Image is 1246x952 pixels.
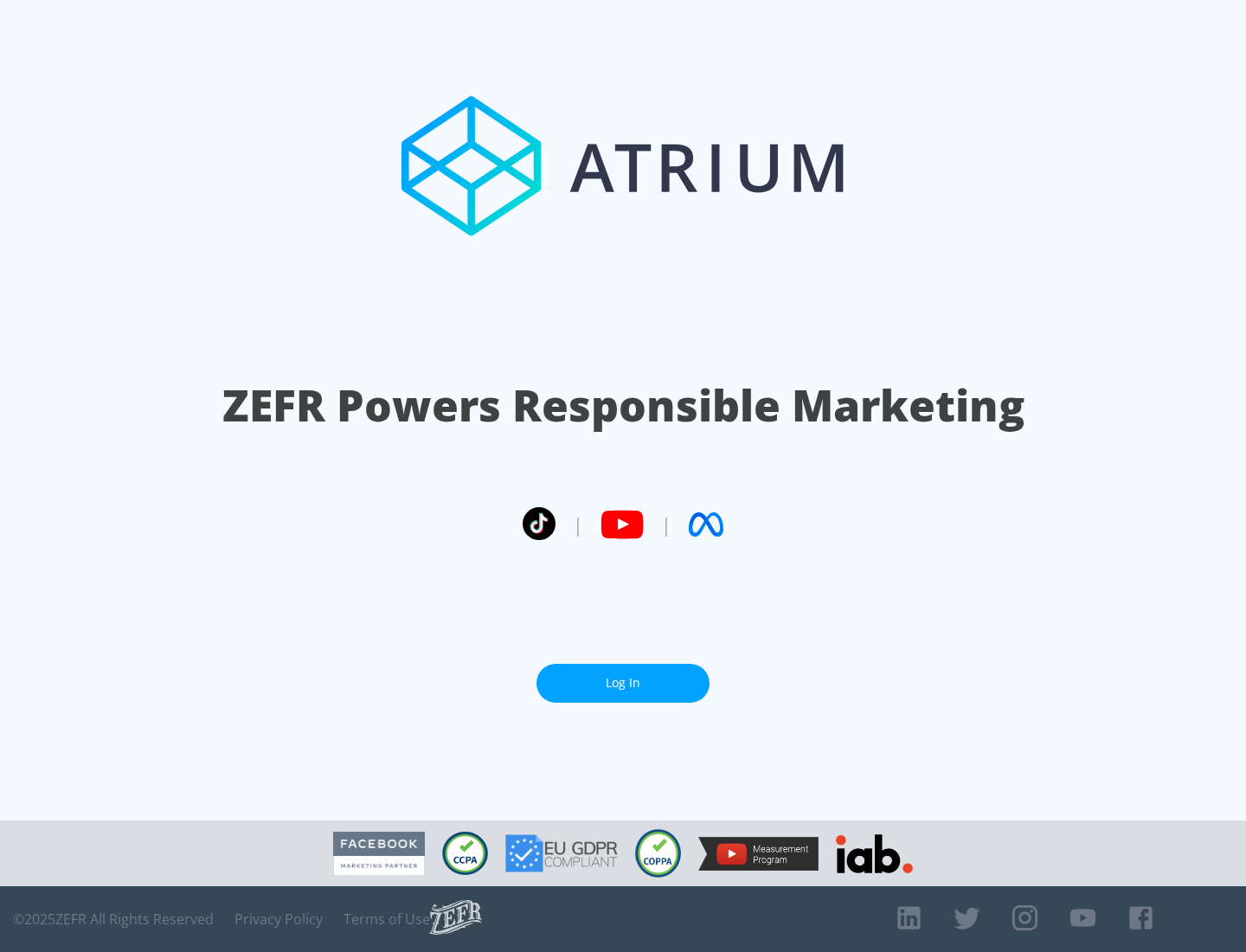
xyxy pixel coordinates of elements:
h1: ZEFR Powers Responsible Marketing [222,376,1024,435]
img: COPPA Compliant [635,829,681,878]
span: © 2025 ZEFR All Rights Reserved [13,910,214,928]
span: | [661,511,671,537]
img: Facebook Marketing Partner [333,832,425,876]
img: IAB [836,834,913,873]
img: GDPR Compliant [505,834,618,872]
a: Log In [536,664,710,703]
img: CCPA Compliant [442,832,488,875]
a: Terms of Use [344,910,430,928]
span: | [573,511,583,537]
img: YouTube Measurement Program [698,837,819,871]
a: Privacy Policy [234,910,323,928]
